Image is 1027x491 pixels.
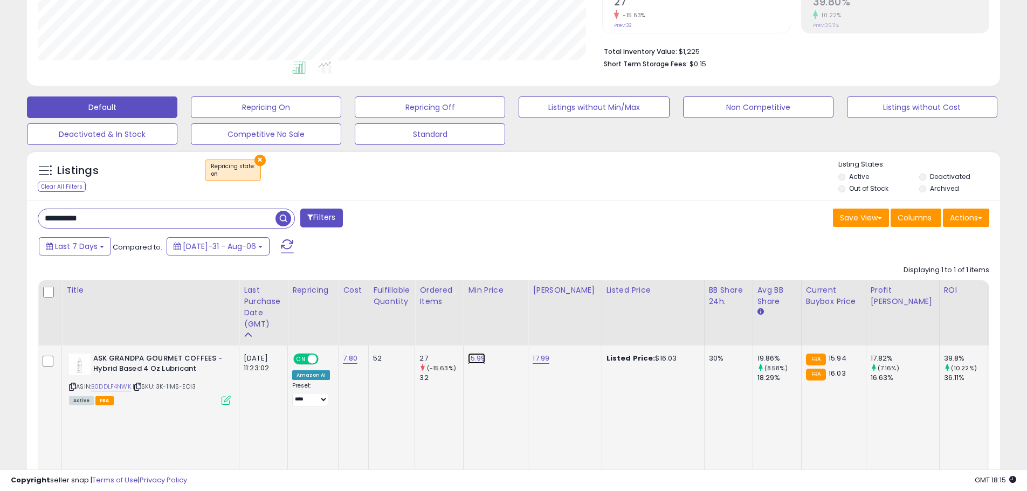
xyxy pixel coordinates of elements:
span: ON [294,355,308,364]
span: 16.03 [829,368,846,378]
small: FBA [806,369,826,381]
button: Competitive No Sale [191,123,341,145]
small: (7.16%) [878,364,899,372]
div: [PERSON_NAME] [533,285,597,296]
button: Listings without Cost [847,96,997,118]
div: on [211,170,255,178]
div: 17.82% [871,354,939,363]
small: -15.63% [619,11,645,19]
div: Preset: [292,382,330,406]
div: 30% [709,354,745,363]
span: 15.94 [829,353,846,363]
div: Min Price [468,285,523,296]
span: All listings currently available for purchase on Amazon [69,396,94,405]
small: Prev: 36.11% [813,22,839,29]
div: seller snap | | [11,475,187,486]
div: Current Buybox Price [806,285,861,307]
strong: Copyright [11,475,50,485]
button: × [254,155,266,166]
a: B0DDLF4NWK [91,382,131,391]
span: 2025-08-14 18:15 GMT [975,475,1016,485]
label: Deactivated [930,172,970,181]
div: 18.29% [757,373,801,383]
button: [DATE]-31 - Aug-06 [167,237,270,255]
div: Profit [PERSON_NAME] [871,285,935,307]
span: FBA [95,396,114,405]
a: 17.99 [533,353,549,364]
div: BB Share 24h. [709,285,748,307]
span: Compared to: [113,242,162,252]
b: Listed Price: [606,353,656,363]
div: Displaying 1 to 1 of 1 items [904,265,989,275]
p: Listing States: [838,160,1000,170]
div: 27 [419,354,463,363]
img: 211wPix9NcL._SL40_.jpg [69,354,91,375]
div: 32 [419,373,463,383]
h5: Listings [57,163,99,178]
label: Active [849,172,869,181]
div: [DATE] 11:23:02 [244,354,279,373]
div: 39.8% [944,354,988,363]
div: Clear All Filters [38,182,86,192]
div: Avg BB Share [757,285,797,307]
div: Listed Price [606,285,700,296]
a: 7.80 [343,353,357,364]
small: FBA [806,354,826,365]
small: (8.58%) [764,364,788,372]
div: Title [66,285,235,296]
span: Columns [898,212,932,223]
a: 15.99 [468,353,485,364]
div: 16.63% [871,373,939,383]
a: Terms of Use [92,475,138,485]
li: $1,225 [604,44,981,57]
div: 19.86% [757,354,801,363]
button: Listings without Min/Max [519,96,669,118]
button: Repricing On [191,96,341,118]
button: Columns [891,209,941,227]
small: 10.22% [818,11,841,19]
button: Filters [300,209,342,227]
b: Total Inventory Value: [604,47,677,56]
span: OFF [317,355,334,364]
div: 52 [373,354,406,363]
div: Amazon AI [292,370,330,380]
button: Repricing Off [355,96,505,118]
span: $0.15 [690,59,706,69]
span: | SKU: 3K-1IMS-EOI3 [133,382,196,391]
span: Last 7 Days [55,241,98,252]
small: (-15.63%) [427,364,456,372]
button: Default [27,96,177,118]
span: Repricing state : [211,162,255,178]
button: Actions [943,209,989,227]
div: Fulfillable Quantity [373,285,410,307]
button: Save View [833,209,889,227]
b: Short Term Storage Fees: [604,59,688,68]
div: $16.03 [606,354,696,363]
b: ASK GRANDPA GOURMET COFFEES - Hybrid Based 4 Oz Lubricant [93,354,224,376]
button: Last 7 Days [39,237,111,255]
button: Standard [355,123,505,145]
label: Out of Stock [849,184,888,193]
div: ROI [944,285,983,296]
span: [DATE]-31 - Aug-06 [183,241,256,252]
div: Repricing [292,285,334,296]
small: Prev: 32 [614,22,632,29]
div: ASIN: [69,354,231,404]
small: Avg BB Share. [757,307,764,317]
a: Privacy Policy [140,475,187,485]
div: 36.11% [944,373,988,383]
button: Non Competitive [683,96,833,118]
label: Archived [930,184,959,193]
div: Cost [343,285,364,296]
div: Ordered Items [419,285,459,307]
small: (10.22%) [951,364,977,372]
div: Last Purchase Date (GMT) [244,285,283,330]
button: Deactivated & In Stock [27,123,177,145]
